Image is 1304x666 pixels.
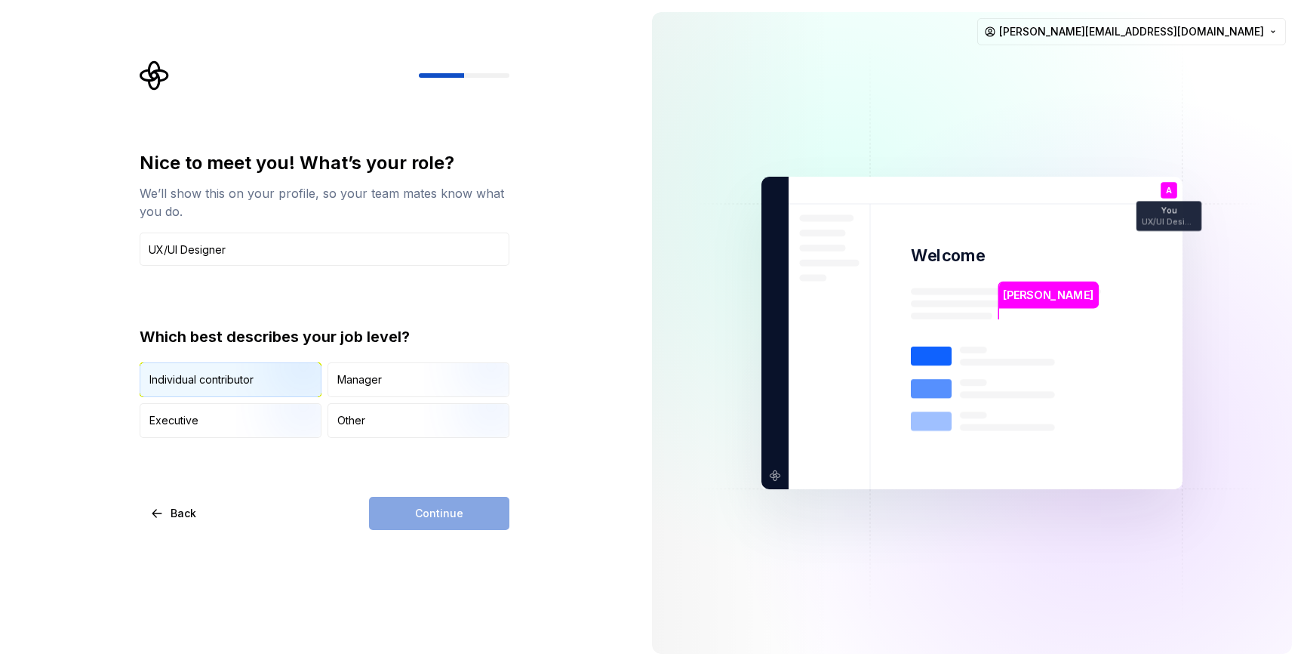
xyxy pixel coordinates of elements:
div: Manager [337,372,382,387]
div: We’ll show this on your profile, so your team mates know what you do. [140,184,509,220]
p: You [1161,207,1176,215]
p: [PERSON_NAME] [1003,287,1093,304]
div: Nice to meet you! What’s your role? [140,151,509,175]
div: Individual contributor [149,372,254,387]
div: Executive [149,413,198,428]
button: [PERSON_NAME][EMAIL_ADDRESS][DOMAIN_NAME] [977,18,1286,45]
span: Back [171,506,196,521]
svg: Supernova Logo [140,60,170,91]
div: Other [337,413,365,428]
p: UX/UI Designer [1142,217,1196,226]
span: [PERSON_NAME][EMAIL_ADDRESS][DOMAIN_NAME] [999,24,1264,39]
p: A [1166,187,1172,195]
button: Back [140,497,209,530]
p: Welcome [911,245,985,267]
div: Which best describes your job level? [140,326,509,347]
input: Job title [140,233,509,266]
